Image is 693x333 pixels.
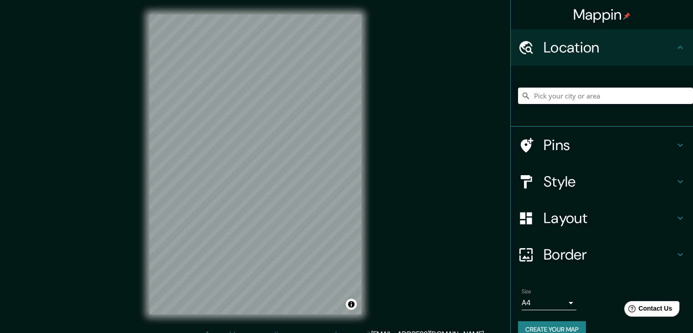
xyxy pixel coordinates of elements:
div: Border [511,236,693,273]
label: Size [522,288,531,296]
h4: Border [544,245,675,264]
h4: Style [544,172,675,191]
div: Layout [511,200,693,236]
button: Toggle attribution [346,299,357,310]
iframe: Help widget launcher [612,297,683,323]
div: Location [511,29,693,66]
h4: Mappin [573,5,631,24]
h4: Location [544,38,675,57]
div: Style [511,163,693,200]
h4: Pins [544,136,675,154]
h4: Layout [544,209,675,227]
div: A4 [522,296,576,310]
img: pin-icon.png [623,12,631,20]
div: Pins [511,127,693,163]
input: Pick your city or area [518,88,693,104]
canvas: Map [149,15,361,314]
